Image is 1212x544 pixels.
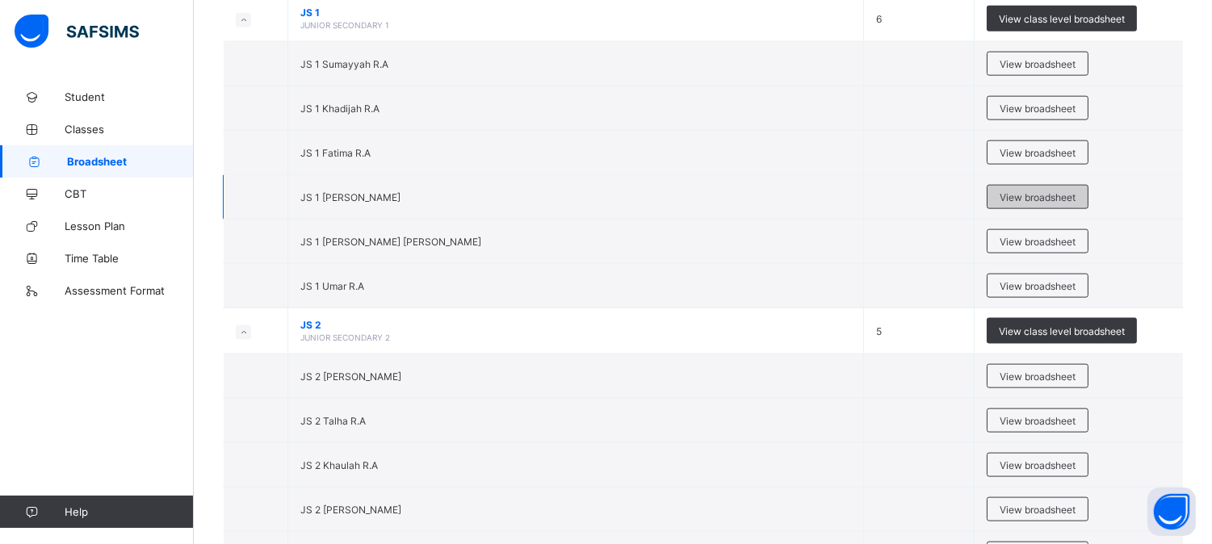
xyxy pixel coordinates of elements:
span: Help [65,505,193,518]
span: JS 2 [PERSON_NAME] [300,370,401,383]
span: View broadsheet [1000,415,1076,427]
span: 5 [876,325,882,337]
span: Lesson Plan [65,220,194,232]
a: View broadsheet [987,274,1088,286]
span: View broadsheet [1000,459,1076,471]
span: Student [65,90,194,103]
a: View broadsheet [987,185,1088,197]
a: View class level broadsheet [987,318,1137,330]
a: View broadsheet [987,364,1088,376]
span: Assessment Format [65,284,194,297]
span: View broadsheet [1000,191,1076,203]
span: JS 2 [300,319,851,331]
span: 6 [876,13,882,25]
span: JS 1 [PERSON_NAME] [300,191,401,203]
span: View broadsheet [1000,504,1076,516]
span: JS 1 [PERSON_NAME] [PERSON_NAME] [300,236,481,248]
span: View class level broadsheet [999,13,1125,25]
span: View broadsheet [1000,103,1076,115]
a: View broadsheet [987,52,1088,64]
span: JS 1 [300,6,851,19]
span: Broadsheet [67,155,194,168]
span: View broadsheet [1000,370,1076,383]
span: JUNIOR SECONDARY 1 [300,20,389,30]
img: safsims [15,15,139,48]
span: JS 2 [PERSON_NAME] [300,504,401,516]
span: JS 2 Khaulah R.A [300,459,378,471]
a: View broadsheet [987,453,1088,465]
a: View broadsheet [987,497,1088,509]
span: View broadsheet [1000,147,1076,159]
span: JS 2 Talha R.A [300,415,366,427]
span: View broadsheet [1000,280,1076,292]
span: JS 1 Sumayyah R.A [300,58,388,70]
span: Classes [65,123,194,136]
span: JS 1 Fatima R.A [300,147,371,159]
span: View broadsheet [1000,236,1076,248]
span: JUNIOR SECONDARY 2 [300,333,390,342]
span: JS 1 Umar R.A [300,280,364,292]
a: View broadsheet [987,408,1088,421]
span: CBT [65,187,194,200]
button: Open asap [1147,488,1196,536]
span: JS 1 Khadijah R.A [300,103,380,115]
a: View broadsheet [987,229,1088,241]
span: Time Table [65,252,194,265]
a: View broadsheet [987,140,1088,153]
span: View broadsheet [1000,58,1076,70]
a: View class level broadsheet [987,6,1137,18]
span: View class level broadsheet [999,325,1125,337]
a: View broadsheet [987,96,1088,108]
